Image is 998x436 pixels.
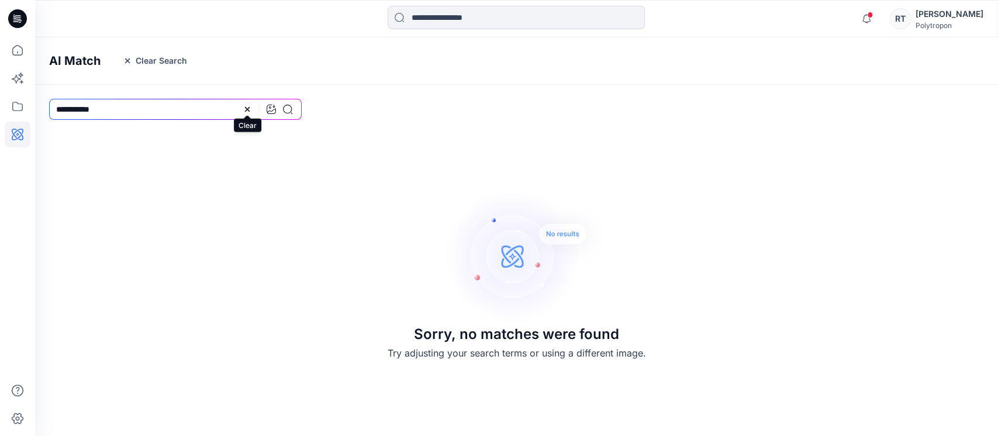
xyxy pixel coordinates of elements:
[916,7,983,21] div: [PERSON_NAME]
[890,8,911,29] div: RT
[115,51,195,70] button: Clear Search
[916,21,983,30] div: Polytropon
[414,326,619,342] h3: Sorry, no matches were found
[388,346,646,360] p: Try adjusting your search terms or using a different image.
[444,186,608,326] img: Sorry, no matches were found
[49,54,101,68] h4: AI Match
